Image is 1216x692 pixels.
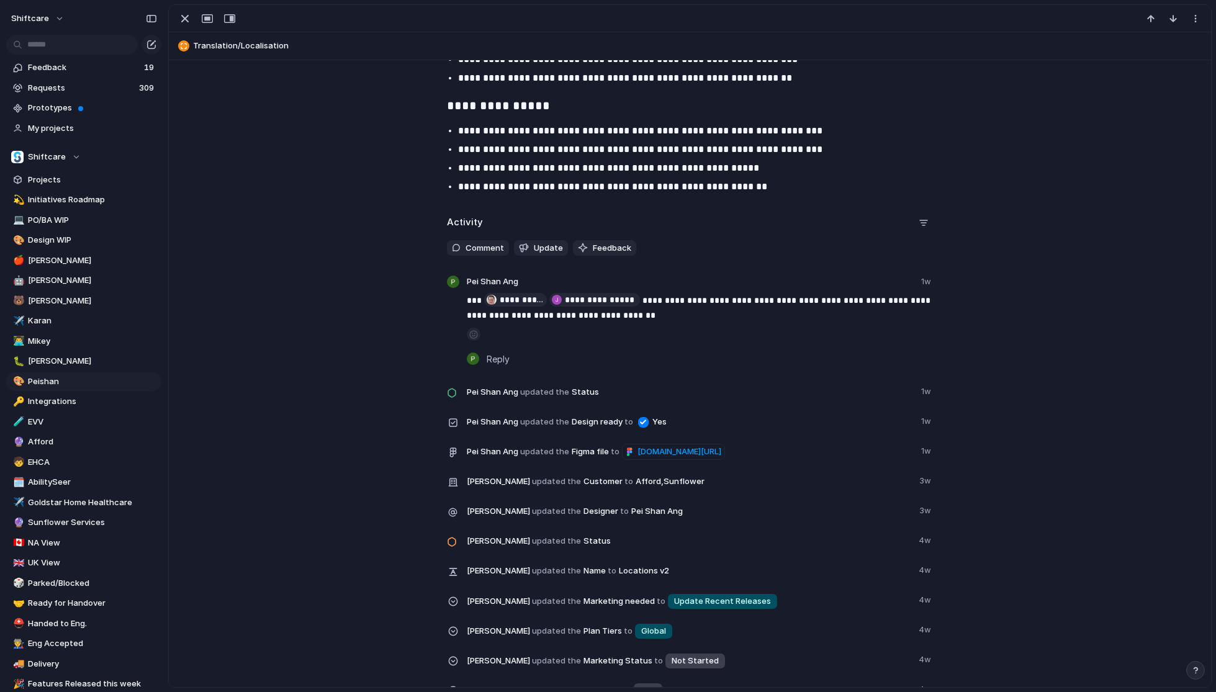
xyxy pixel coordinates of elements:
div: 🍎[PERSON_NAME] [6,251,161,270]
a: [DOMAIN_NAME][URL] [622,444,725,460]
span: Translation/Localisation [193,40,1205,52]
button: 🤝 [11,597,24,609]
span: 4w [919,621,934,636]
span: Pei Shan Ang [467,386,518,398]
button: 🚚 [11,658,24,670]
a: Feedback19 [6,58,161,77]
button: 🎨 [11,234,24,246]
span: Designer [467,502,912,519]
button: 🔮 [11,516,24,529]
span: UK View [28,557,157,569]
button: Comment [447,240,509,256]
a: 🚚Delivery [6,655,161,673]
span: 19 [144,61,156,74]
span: updated the [532,625,581,637]
span: EHCA [28,456,157,469]
span: Shiftcare [28,151,66,163]
span: 3w [919,502,934,517]
a: 🎲Parked/Blocked [6,574,161,593]
span: Plan Tiers [467,621,911,640]
a: 👨‍🏭Eng Accepted [6,634,161,653]
span: to [608,565,616,577]
span: [PERSON_NAME] [467,595,530,608]
div: 🎨 [13,374,22,389]
a: ⛑️Handed to Eng. [6,614,161,633]
span: 3w [919,472,934,487]
button: 🔮 [11,436,24,448]
button: 🐻 [11,295,24,307]
span: Pei Shan Ang [467,446,518,458]
div: ⛑️ [13,616,22,631]
span: Comment [466,242,504,254]
span: Figma file [467,443,914,460]
button: 🎉 [11,678,24,690]
button: 👨‍💻 [11,335,24,348]
a: 🧪EVV [6,413,161,431]
a: Prototypes [6,99,161,117]
span: [PERSON_NAME] [467,475,530,488]
span: Handed to Eng. [28,618,157,630]
a: 🔮Afford [6,433,161,451]
div: 🎨 [13,233,22,248]
span: 309 [139,82,156,94]
span: Sunflower Services [28,516,157,529]
span: Feedback [593,242,631,254]
a: 🐻[PERSON_NAME] [6,292,161,310]
button: Update [514,240,568,256]
span: Pei Shan Ang [467,276,518,288]
span: updated the [532,535,581,547]
span: updated the [520,416,569,428]
div: 💫Initiatives Roadmap [6,191,161,209]
div: 🚚 [13,657,22,671]
div: 🐛[PERSON_NAME] [6,352,161,371]
span: Not Started [672,655,719,667]
span: Initiatives Roadmap [28,194,157,206]
span: 4w [919,651,934,666]
span: Update Recent Releases [674,595,771,608]
span: Afford , Sunflower [636,475,705,488]
span: Eng Accepted [28,637,157,650]
span: Name Locations v2 [467,562,911,579]
div: ✈️Goldstar Home Healthcare [6,493,161,512]
span: to [654,655,663,667]
button: 🗓️ [11,476,24,488]
span: Global [641,625,666,637]
span: Karan [28,315,157,327]
a: Projects [6,171,161,189]
div: 👨‍💻Mikey [6,332,161,351]
span: to [657,595,665,608]
button: 💻 [11,214,24,227]
span: PO/BA WIP [28,214,157,227]
span: to [624,475,633,488]
span: updated the [532,595,581,608]
div: 🔑 [13,395,22,409]
button: ⛑️ [11,618,24,630]
span: Yes [652,416,667,428]
div: 🎨Peishan [6,372,161,391]
div: 🐛 [13,354,22,369]
a: 🤝Ready for Handover [6,594,161,613]
span: Integrations [28,395,157,408]
button: shiftcare [6,9,71,29]
button: 🇨🇦 [11,537,24,549]
span: updated the [532,655,581,667]
a: My projects [6,119,161,138]
button: 🧒 [11,456,24,469]
button: 🎲 [11,577,24,590]
div: 🔮Sunflower Services [6,513,161,532]
button: 🔑 [11,395,24,408]
span: Marketing needed [467,591,911,610]
div: 🧒EHCA [6,453,161,472]
div: 🗓️AbilitySeer [6,473,161,492]
span: Parked/Blocked [28,577,157,590]
button: 🧪 [11,416,24,428]
a: ✈️Karan [6,312,161,330]
span: Mikey [28,335,157,348]
span: EVV [28,416,157,428]
span: [PERSON_NAME] [467,565,530,577]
